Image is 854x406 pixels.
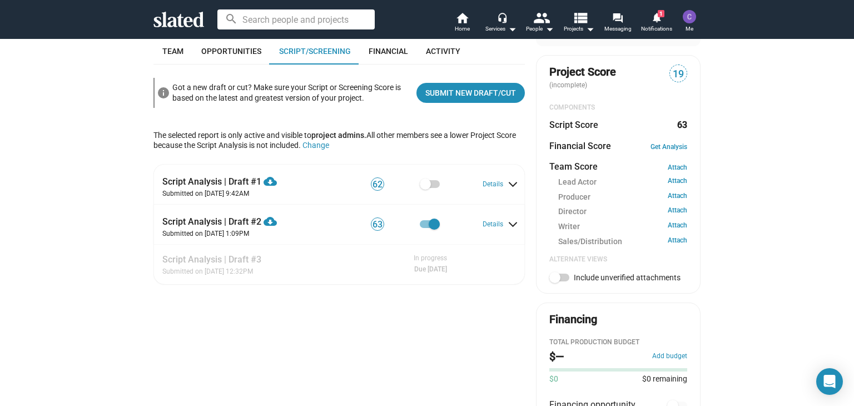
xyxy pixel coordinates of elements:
span: $0 [549,374,558,384]
a: Attach [668,221,687,232]
button: Details [483,220,517,229]
mat-expansion-panel-header: Script Analysis | Draft #1Submitted on [DATE] 9:42AM62Details [153,164,525,204]
button: Services [481,11,520,36]
mat-icon: headset_mic [497,12,507,22]
div: Financing [549,312,597,327]
mat-icon: view_list [572,9,588,26]
span: Team [162,47,183,56]
a: Script/Screening [270,38,360,65]
mat-icon: arrow_drop_down [583,22,597,36]
dt: Financial Score [549,140,611,152]
span: Financial [369,47,408,56]
img: C Freeman [683,10,696,23]
mat-icon: arrow_drop_down [543,22,556,36]
div: All other members see a lower Project Score because the Script Analysis is not included. [153,117,525,164]
mat-icon: notifications [651,12,662,22]
span: Project Score [549,65,616,80]
button: People [520,11,559,36]
span: Activity [426,47,460,56]
span: Script/Screening [279,47,351,56]
a: Attach [668,164,687,171]
dt: Team Score [549,161,598,172]
span: Messaging [604,22,632,36]
h2: $— [549,349,564,364]
a: Messaging [598,11,637,36]
span: Producer [558,192,590,202]
span: Home [455,22,470,36]
button: C FreemanMe [676,8,703,37]
span: Include unverified attachments [574,273,681,282]
span: project admins. [311,131,366,140]
button: Add budget [652,352,687,361]
span: Sales/Distribution [558,236,622,247]
div: COMPONENTS [549,103,687,112]
mat-icon: info [157,86,170,100]
span: In progress [414,254,447,263]
span: Due [DATE] [414,265,447,274]
input: Search people and projects [217,9,375,29]
span: 63 [371,219,384,230]
a: Attach [668,236,687,247]
a: Attach [668,192,687,202]
a: Team [153,38,192,65]
a: Attach [668,206,687,217]
span: Projects [564,22,594,36]
div: Open Intercom Messenger [816,368,843,395]
span: Opportunities [201,47,261,56]
span: Lead Actor [558,177,597,187]
span: Notifications [641,22,672,36]
mat-icon: home [455,11,469,24]
a: Submit New Draft/Cut [416,83,525,103]
div: Script Analysis | Draft #1 [162,169,326,187]
mat-expansion-panel-header: Script Analysis | Draft #3Submitted on [DATE] 12:32PMIn progressDue [DATE] [153,244,525,284]
span: 1 [658,10,664,17]
span: Director [558,206,587,217]
span: Writer [558,221,580,232]
a: Activity [417,38,469,65]
div: Got a new draft or cut? Make sure your Script or Screening Score is based on the latest and great... [172,80,408,105]
span: 19 [670,67,687,82]
p: Submitted on [DATE] 1:09PM [162,230,326,239]
div: Script Analysis | Draft #3 [162,251,261,265]
span: Me [686,22,693,36]
span: Submit New Draft/Cut [425,83,516,103]
span: The selected report is only active and visible to [153,131,366,140]
span: $0 remaining [638,374,687,384]
mat-icon: cloud_download [264,215,277,228]
a: Financial [360,38,417,65]
button: Details [483,180,517,189]
dt: Script Score [549,119,598,131]
mat-icon: forum [612,12,623,23]
div: Alternate Views [549,255,687,264]
p: Submitted on [DATE] 12:32PM [162,268,261,276]
a: Opportunities [192,38,270,65]
a: Home [443,11,481,36]
div: People [526,22,554,36]
div: Total Production budget [549,338,687,347]
mat-icon: arrow_drop_down [505,22,519,36]
div: Script Analysis | Draft #2 [162,209,326,227]
span: (incomplete) [549,81,589,89]
button: Projects [559,11,598,36]
button: Change [302,141,329,150]
p: Submitted on [DATE] 9:42AM [162,190,326,199]
dd: 63 [677,119,687,131]
mat-expansion-panel-header: Script Analysis | Draft #2Submitted on [DATE] 1:09PM63Details [153,204,525,244]
span: 62 [371,179,384,190]
div: Services [485,22,517,36]
a: Attach [668,177,687,187]
mat-icon: people [533,9,549,26]
mat-icon: cloud_download [264,175,277,188]
a: Get Analysis [651,143,687,151]
a: 1Notifications [637,11,676,36]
